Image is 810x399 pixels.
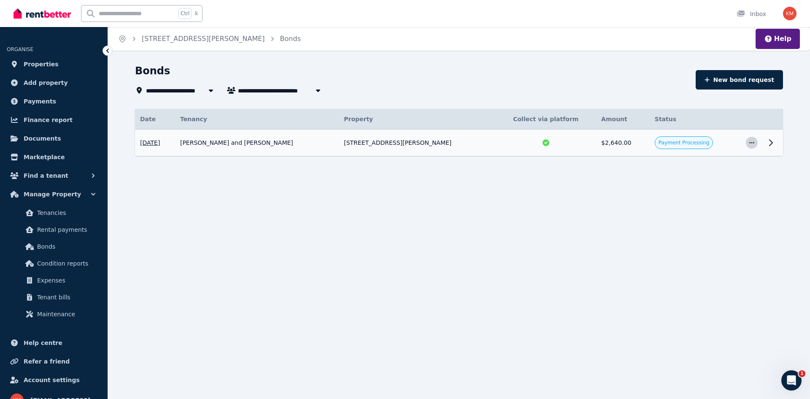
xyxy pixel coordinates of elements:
a: Maintenance [10,306,97,323]
nav: Breadcrumb [108,27,311,51]
a: Payments [7,93,101,110]
button: Find a tenant [7,167,101,184]
td: [PERSON_NAME] and [PERSON_NAME] [175,130,339,156]
td: [STREET_ADDRESS][PERSON_NAME] [339,130,495,156]
a: Rental payments [10,221,97,238]
th: Tenancy [175,109,339,130]
span: Add property [24,78,68,88]
a: Marketplace [7,149,101,166]
a: Account settings [7,372,101,388]
span: Tenant bills [37,292,94,302]
span: Bonds [37,242,94,252]
a: Add property [7,74,101,91]
a: Refer a friend [7,353,101,370]
span: ORGANISE [7,46,33,52]
span: Manage Property [24,189,81,199]
h1: Bonds [135,64,170,78]
a: Tenancies [10,204,97,221]
a: Tenant bills [10,289,97,306]
span: Bonds [280,34,301,44]
th: Property [339,109,495,130]
td: $2,640.00 [596,130,650,156]
span: Date [140,115,156,123]
span: Help centre [24,338,62,348]
img: RentBetter [13,7,71,20]
span: Rental payments [37,225,94,235]
span: k [195,10,198,17]
th: Amount [596,109,650,130]
span: Finance report [24,115,73,125]
a: Properties [7,56,101,73]
span: Maintenance [37,309,94,319]
span: 1 [799,370,805,377]
a: Help centre [7,334,101,351]
a: Bonds [10,238,97,255]
iframe: Intercom live chat [781,370,802,391]
span: Account settings [24,375,80,385]
button: New bond request [696,70,783,90]
span: Condition reports [37,258,94,269]
span: Refer a friend [24,356,70,366]
a: Expenses [10,272,97,289]
span: Expenses [37,275,94,285]
a: Documents [7,130,101,147]
span: Properties [24,59,59,69]
th: Collect via platform [496,109,597,130]
img: km.redding1@gmail.com [783,7,796,20]
span: Find a tenant [24,171,68,181]
span: Marketplace [24,152,65,162]
span: [DATE] [140,138,160,147]
th: Status [650,109,741,130]
span: Tenancies [37,208,94,218]
span: Payment Processing [659,139,709,146]
span: Documents [24,133,61,144]
button: Manage Property [7,186,101,203]
div: Inbox [737,10,766,18]
a: Finance report [7,111,101,128]
span: Payments [24,96,56,106]
a: Condition reports [10,255,97,272]
span: Ctrl [178,8,192,19]
a: [STREET_ADDRESS][PERSON_NAME] [142,35,265,43]
button: Help [764,34,791,44]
